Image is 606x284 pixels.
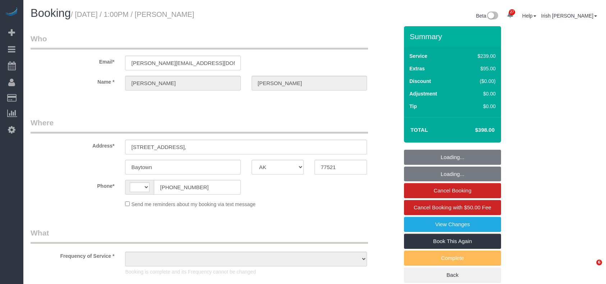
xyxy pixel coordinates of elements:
[404,267,501,283] a: Back
[462,65,496,72] div: $95.00
[404,200,501,215] a: Cancel Booking with $50.00 Fee
[4,7,19,17] img: Automaid Logo
[582,260,599,277] iframe: Intercom live chat
[404,234,501,249] a: Book This Again
[462,90,496,97] div: $0.00
[404,217,501,232] a: View Changes
[409,78,431,85] label: Discount
[154,180,240,195] input: Phone*
[462,52,496,60] div: $239.00
[31,228,368,244] legend: What
[404,183,501,198] a: Cancel Booking
[252,76,367,90] input: Last Name*
[31,7,71,19] span: Booking
[409,90,437,97] label: Adjustment
[409,52,427,60] label: Service
[522,13,536,19] a: Help
[410,32,497,41] h3: Summary
[454,127,495,133] h4: $398.00
[31,33,368,50] legend: Who
[131,201,256,207] span: Send me reminders about my booking via text message
[315,160,367,174] input: Zip Code*
[125,56,240,70] input: Email*
[541,13,597,19] a: Irish [PERSON_NAME]
[125,160,240,174] input: City*
[31,117,368,134] legend: Where
[25,140,120,149] label: Address*
[409,65,425,72] label: Extras
[125,268,367,275] p: Booking is complete and its Frequency cannot be changed
[476,13,498,19] a: Beta
[25,76,120,85] label: Name *
[503,7,517,23] a: 27
[25,56,120,65] label: Email*
[25,250,120,260] label: Frequency of Service *
[25,180,120,190] label: Phone*
[409,103,417,110] label: Tip
[462,78,496,85] div: ($0.00)
[410,127,428,133] strong: Total
[596,260,602,265] span: 6
[125,76,240,90] input: First Name*
[486,11,498,21] img: New interface
[414,204,491,210] span: Cancel Booking with $50.00 Fee
[509,9,515,15] span: 27
[71,10,194,18] small: / [DATE] / 1:00PM / [PERSON_NAME]
[462,103,496,110] div: $0.00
